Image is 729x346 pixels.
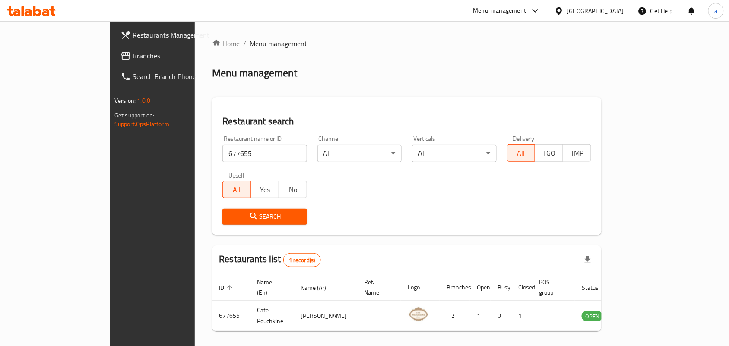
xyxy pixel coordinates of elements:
span: a [714,6,717,16]
button: All [507,144,536,162]
button: No [279,181,307,198]
span: TGO [539,147,560,159]
a: Search Branch Phone [114,66,232,87]
span: Get support on: [114,110,154,121]
h2: Menu management [212,66,297,80]
button: TMP [563,144,591,162]
span: 1.0.0 [137,95,150,106]
span: Restaurants Management [133,30,225,40]
a: Support.OpsPlatform [114,118,169,130]
span: Branches [133,51,225,61]
span: All [226,184,247,196]
nav: breadcrumb [212,38,602,49]
td: Cafe Pouchkine [250,301,294,331]
img: Cafe Pouchkine [408,303,429,325]
span: Search Branch Phone [133,71,225,82]
label: Upsell [228,172,244,178]
td: 1 [511,301,532,331]
th: Open [470,274,491,301]
h2: Restaurant search [222,115,591,128]
div: [GEOGRAPHIC_DATA] [567,6,624,16]
div: Total records count [283,253,321,267]
span: Name (Ar) [301,283,337,293]
div: All [317,145,402,162]
button: TGO [535,144,563,162]
button: Yes [250,181,279,198]
span: Status [582,283,610,293]
button: All [222,181,251,198]
span: 1 record(s) [284,256,320,264]
span: All [511,147,532,159]
span: Ref. Name [364,277,390,298]
button: Search [222,209,307,225]
th: Branches [440,274,470,301]
td: 0 [491,301,511,331]
div: All [412,145,496,162]
span: ID [219,283,235,293]
h2: Restaurants list [219,253,320,267]
span: TMP [567,147,588,159]
span: Menu management [250,38,307,49]
table: enhanced table [212,274,650,331]
span: Version: [114,95,136,106]
span: Search [229,211,300,222]
div: Menu-management [473,6,526,16]
input: Search for restaurant name or ID.. [222,145,307,162]
a: Restaurants Management [114,25,232,45]
li: / [243,38,246,49]
span: POS group [539,277,564,298]
td: 2 [440,301,470,331]
th: Busy [491,274,511,301]
th: Closed [511,274,532,301]
th: Logo [401,274,440,301]
td: [PERSON_NAME] [294,301,357,331]
a: Branches [114,45,232,66]
span: Name (En) [257,277,283,298]
span: OPEN [582,311,603,321]
div: Export file [577,250,598,270]
span: Yes [254,184,276,196]
td: 1 [470,301,491,331]
span: No [282,184,304,196]
label: Delivery [513,136,535,142]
